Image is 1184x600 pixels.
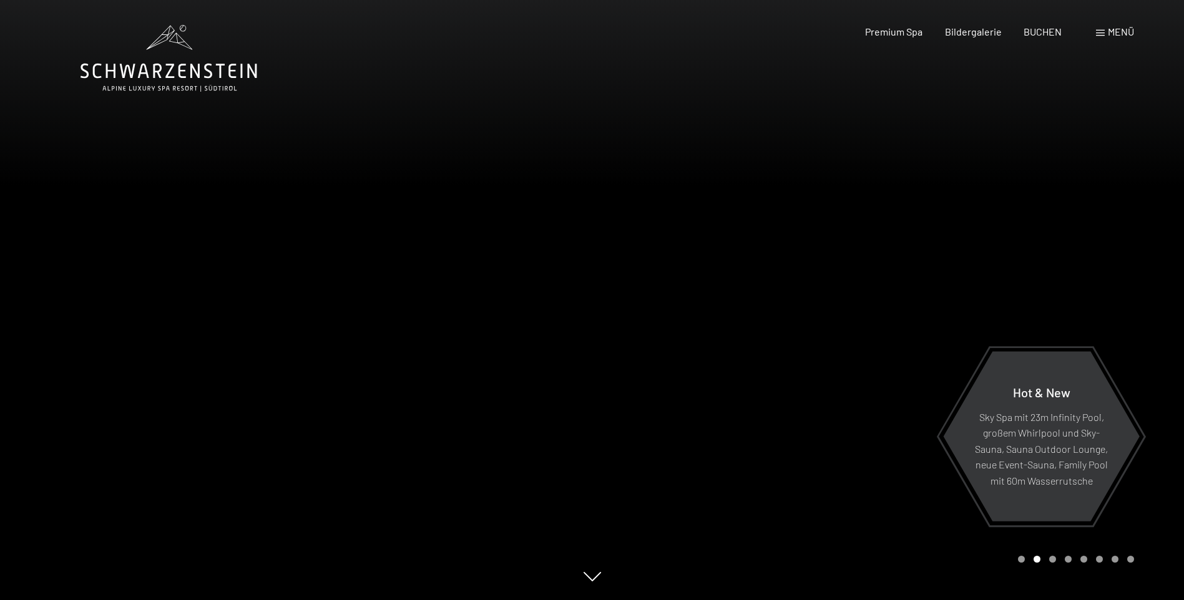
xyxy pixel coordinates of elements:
span: Menü [1108,26,1134,37]
div: Carousel Page 5 [1080,556,1087,563]
div: Carousel Page 8 [1127,556,1134,563]
div: Carousel Page 2 (Current Slide) [1034,556,1040,563]
p: Sky Spa mit 23m Infinity Pool, großem Whirlpool und Sky-Sauna, Sauna Outdoor Lounge, neue Event-S... [974,409,1109,488]
div: Carousel Page 7 [1112,556,1118,563]
div: Carousel Page 6 [1096,556,1103,563]
div: Carousel Page 3 [1049,556,1056,563]
a: Hot & New Sky Spa mit 23m Infinity Pool, großem Whirlpool und Sky-Sauna, Sauna Outdoor Lounge, ne... [942,351,1140,522]
span: Hot & New [1013,384,1070,399]
a: Premium Spa [865,26,922,37]
div: Carousel Page 4 [1065,556,1072,563]
a: BUCHEN [1024,26,1062,37]
div: Carousel Page 1 [1018,556,1025,563]
div: Carousel Pagination [1014,556,1134,563]
a: Bildergalerie [945,26,1002,37]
